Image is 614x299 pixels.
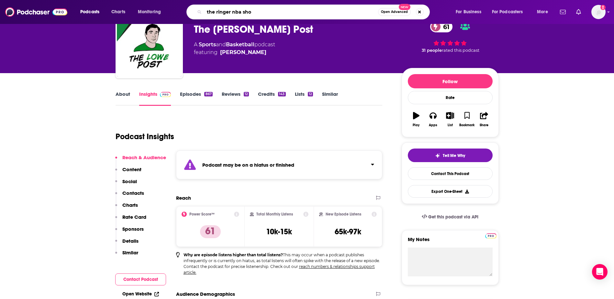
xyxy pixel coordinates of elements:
button: Play [408,108,425,131]
div: Rate [408,91,493,104]
span: rated this podcast [442,48,479,53]
span: For Business [456,7,481,17]
span: Monitoring [138,7,161,17]
a: Zach Lowe [220,49,266,56]
button: Reach & Audience [115,154,166,166]
button: open menu [451,7,489,17]
span: featuring [194,49,275,56]
svg: Add a profile image [600,5,606,10]
div: List [448,123,453,127]
button: Similar [115,249,138,261]
a: Sports [199,41,216,48]
span: New [399,4,410,10]
span: Open Advanced [381,10,408,14]
p: Content [122,166,141,172]
span: Tell Me Why [443,153,465,158]
div: Search podcasts, credits, & more... [193,5,436,19]
a: Lists12 [295,91,313,106]
div: Bookmark [459,123,474,127]
button: open menu [133,7,169,17]
h2: Total Monthly Listens [256,212,293,216]
h3: 65k-97k [335,227,361,237]
div: A podcast [194,41,275,56]
button: tell me why sparkleTell Me Why [408,149,493,162]
button: Details [115,238,139,250]
input: Search podcasts, credits, & more... [204,7,378,17]
h3: 10k-15k [266,227,292,237]
button: open menu [488,7,532,17]
button: Sponsors [115,226,144,238]
a: Basketball [226,41,254,48]
span: and [216,41,226,48]
button: Follow [408,74,493,88]
div: Open Intercom Messenger [592,264,608,280]
button: List [441,108,458,131]
a: Contact This Podcast [408,167,493,180]
a: About [116,91,130,106]
button: Open AdvancedNew [378,8,411,16]
div: Share [480,123,488,127]
div: 61 31 peoplerated this podcast [402,17,499,57]
button: Apps [425,108,441,131]
h2: Reach [176,195,191,201]
h2: Audience Demographics [176,291,235,297]
button: Bookmark [459,108,475,131]
button: Social [115,178,137,190]
p: Similar [122,249,138,256]
a: Show notifications dropdown [574,6,584,17]
h2: New Episode Listens [326,212,361,216]
div: 143 [278,92,285,96]
p: This may occur when a podcast publishes infrequently or is currently on hiatus, as total listens ... [184,252,383,275]
a: Similar [322,91,338,106]
div: 12 [308,92,313,96]
a: 61 [430,21,453,32]
a: Show notifications dropdown [557,6,568,17]
span: Get this podcast via API [428,214,478,220]
p: Contacts [122,190,144,196]
button: Charts [115,202,138,214]
a: Reviews12 [222,91,249,106]
img: The Lowe Post [117,12,182,77]
button: Export One-Sheet [408,185,493,198]
button: Rate Card [115,214,146,226]
a: Get this podcast via API [417,209,484,225]
h1: Podcast Insights [116,132,174,141]
button: Share [475,108,492,131]
img: tell me why sparkle [435,153,440,158]
p: 61 [200,225,221,238]
label: My Notes [408,236,493,248]
p: Charts [122,202,138,208]
button: Contact Podcast [115,273,166,285]
a: Episodes867 [180,91,212,106]
a: Pro website [485,232,497,238]
a: reach numbers & relationships support article. [184,264,375,275]
a: Open Website [122,291,159,297]
span: Charts [111,7,125,17]
span: More [537,7,548,17]
img: Podchaser - Follow, Share and Rate Podcasts [5,6,67,18]
b: Why are episode listens higher than total listens? [184,252,283,257]
span: Podcasts [80,7,99,17]
a: InsightsPodchaser Pro [139,91,171,106]
div: 867 [204,92,212,96]
img: User Profile [591,5,606,19]
span: Logged in as BerkMarc [591,5,606,19]
p: Details [122,238,139,244]
button: open menu [532,7,556,17]
div: Play [413,123,419,127]
a: Credits143 [258,91,285,106]
div: Apps [429,123,437,127]
span: 61 [437,21,453,32]
span: For Podcasters [492,7,523,17]
img: Podchaser Pro [485,233,497,238]
button: Contacts [115,190,144,202]
button: Show profile menu [591,5,606,19]
button: open menu [76,7,108,17]
p: Social [122,178,137,184]
button: Content [115,166,141,178]
section: Click to expand status details [176,150,383,179]
p: Rate Card [122,214,146,220]
span: 31 people [422,48,442,53]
